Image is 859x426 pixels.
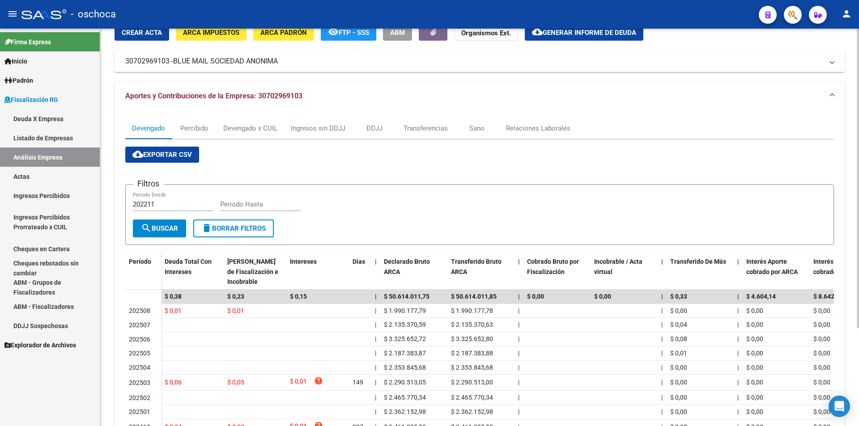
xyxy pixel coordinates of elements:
[193,219,274,237] button: Borrar Filtros
[737,335,739,342] span: |
[451,307,493,314] span: $ 1.990.177,78
[661,335,663,342] span: |
[813,394,830,401] span: $ 0,00
[841,8,852,19] mat-icon: person
[670,321,687,328] span: $ 0,04
[661,379,663,386] span: |
[384,408,426,415] span: $ 2.362.152,98
[390,29,405,37] span: ABM
[737,408,739,415] span: |
[4,95,58,105] span: Fiscalización RG
[518,321,519,328] span: |
[129,379,150,386] span: 202503
[746,408,763,415] span: $ 0,00
[366,123,383,133] div: DDJJ
[661,321,663,328] span: |
[165,379,182,386] span: $ 0,06
[321,24,376,41] button: FTP - SSS
[518,364,519,371] span: |
[132,123,165,133] div: Devengado
[454,24,518,41] button: Organismos Ext.
[532,26,543,37] mat-icon: cloud_download
[661,364,663,371] span: |
[813,293,843,300] span: $ 8.642,15
[180,123,208,133] div: Percibido
[670,364,687,371] span: $ 0,00
[141,224,178,232] span: Buscar
[384,335,426,342] span: $ 3.325.652,72
[165,307,182,314] span: $ 0,01
[451,258,502,275] span: Transferido Bruto ARCA
[451,408,493,415] span: $ 2.362.152,98
[661,350,663,357] span: |
[227,293,244,300] span: $ 0,23
[670,408,687,415] span: $ 0,00
[661,307,663,314] span: |
[384,293,429,300] span: $ 50.614.011,75
[384,258,430,275] span: Declarado Bruto ARCA
[227,379,244,386] span: $ 0,05
[253,24,314,41] button: ARCA Padrón
[132,149,143,160] mat-icon: cloud_download
[384,307,426,314] span: $ 1.990.177,79
[518,350,519,357] span: |
[290,293,307,300] span: $ 0,15
[661,394,663,401] span: |
[129,394,150,401] span: 202502
[132,151,192,159] span: Exportar CSV
[201,223,212,233] mat-icon: delete
[813,335,830,342] span: $ 0,00
[746,364,763,371] span: $ 0,00
[447,252,515,291] datatable-header-cell: Transferido Bruto ARCA
[746,394,763,401] span: $ 0,00
[670,258,726,265] span: Transferido De Más
[746,335,763,342] span: $ 0,00
[661,293,663,300] span: |
[125,56,823,66] mat-panel-title: 30702969103 -
[4,37,51,47] span: Firma Express
[594,258,642,275] span: Incobrable / Acta virtual
[746,258,798,275] span: Interés Aporte cobrado por ARCA
[71,4,116,24] span: - oschoca
[737,379,739,386] span: |
[591,252,658,291] datatable-header-cell: Incobrable / Acta virtual
[594,293,611,300] span: $ 0,00
[451,350,493,357] span: $ 2.187.383,88
[518,307,519,314] span: |
[527,258,579,275] span: Cobrado Bruto por Fiscalización
[384,379,426,386] span: $ 2.290.513,05
[737,258,739,265] span: |
[349,252,371,291] datatable-header-cell: Dias
[375,408,376,415] span: |
[353,379,363,386] span: 149
[518,408,519,415] span: |
[141,223,152,233] mat-icon: search
[165,293,182,300] span: $ 0,38
[4,76,33,85] span: Padrón
[133,177,164,190] h3: Filtros
[813,408,830,415] span: $ 0,00
[737,350,739,357] span: |
[667,252,734,291] datatable-header-cell: Transferido De Más
[813,321,830,328] span: $ 0,00
[670,394,687,401] span: $ 0,00
[451,364,493,371] span: $ 2.353.845,68
[515,252,523,291] datatable-header-cell: |
[451,379,493,386] span: $ 2.290.513,00
[339,29,369,37] span: FTP - SSS
[813,350,830,357] span: $ 0,00
[223,123,277,133] div: Devengado x CUIL
[353,258,365,265] span: Dias
[451,321,493,328] span: $ 2.135.370,63
[201,224,266,232] span: Borrar Filtros
[133,219,186,237] button: Buscar
[371,252,380,291] datatable-header-cell: |
[404,123,448,133] div: Transferencias
[506,123,570,133] div: Relaciones Laborales
[737,293,739,300] span: |
[129,336,150,343] span: 202506
[375,321,376,328] span: |
[176,24,247,41] button: ARCA Impuestos
[129,364,150,371] span: 202504
[734,252,743,291] datatable-header-cell: |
